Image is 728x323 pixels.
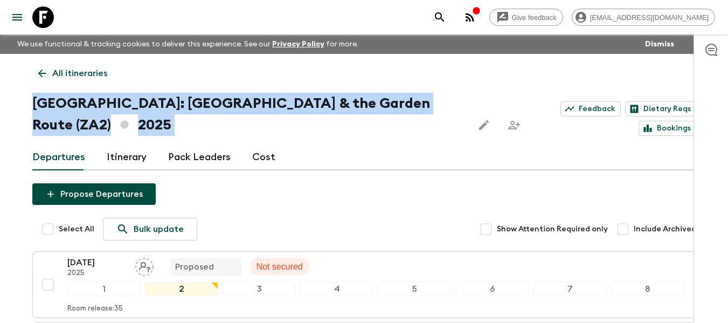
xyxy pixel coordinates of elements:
[489,9,563,26] a: Give feedback
[13,35,363,54] p: We use functional & tracking cookies to deliver this experience. See our for more.
[584,13,715,22] span: [EMAIL_ADDRESS][DOMAIN_NAME]
[473,114,495,136] button: Edit this itinerary
[67,256,127,269] p: [DATE]
[572,9,715,26] div: [EMAIL_ADDRESS][DOMAIN_NAME]
[32,251,696,318] button: [DATE]2025Assign pack leaderProposedNot secured12345678Room release:35
[223,282,296,296] div: 3
[429,6,450,28] button: search adventures
[625,101,696,116] a: Dietary Reqs
[67,305,123,313] p: Room release: 35
[168,145,231,170] a: Pack Leaders
[32,145,85,170] a: Departures
[503,114,525,136] span: Share this itinerary
[300,282,373,296] div: 4
[32,93,465,136] h1: [GEOGRAPHIC_DATA]: [GEOGRAPHIC_DATA] & the Garden Route (ZA2) 2025
[560,101,621,116] a: Feedback
[634,224,696,235] span: Include Archived
[52,67,107,80] p: All itineraries
[32,183,156,205] button: Propose Departures
[135,261,154,270] span: Assign pack leader
[642,37,677,52] button: Dismiss
[67,282,141,296] div: 1
[639,121,696,136] a: Bookings
[175,260,214,273] p: Proposed
[103,218,197,240] a: Bulk update
[611,282,684,296] div: 8
[145,282,218,296] div: 2
[506,13,563,22] span: Give feedback
[533,282,607,296] div: 7
[67,269,127,278] p: 2025
[272,40,324,48] a: Privacy Policy
[6,6,28,28] button: menu
[107,145,147,170] a: Itinerary
[256,260,303,273] p: Not secured
[252,145,275,170] a: Cost
[456,282,529,296] div: 6
[134,223,184,236] p: Bulk update
[497,224,608,235] span: Show Attention Required only
[32,63,113,84] a: All itineraries
[59,224,94,235] span: Select All
[378,282,452,296] div: 5
[250,258,309,276] div: Not secured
